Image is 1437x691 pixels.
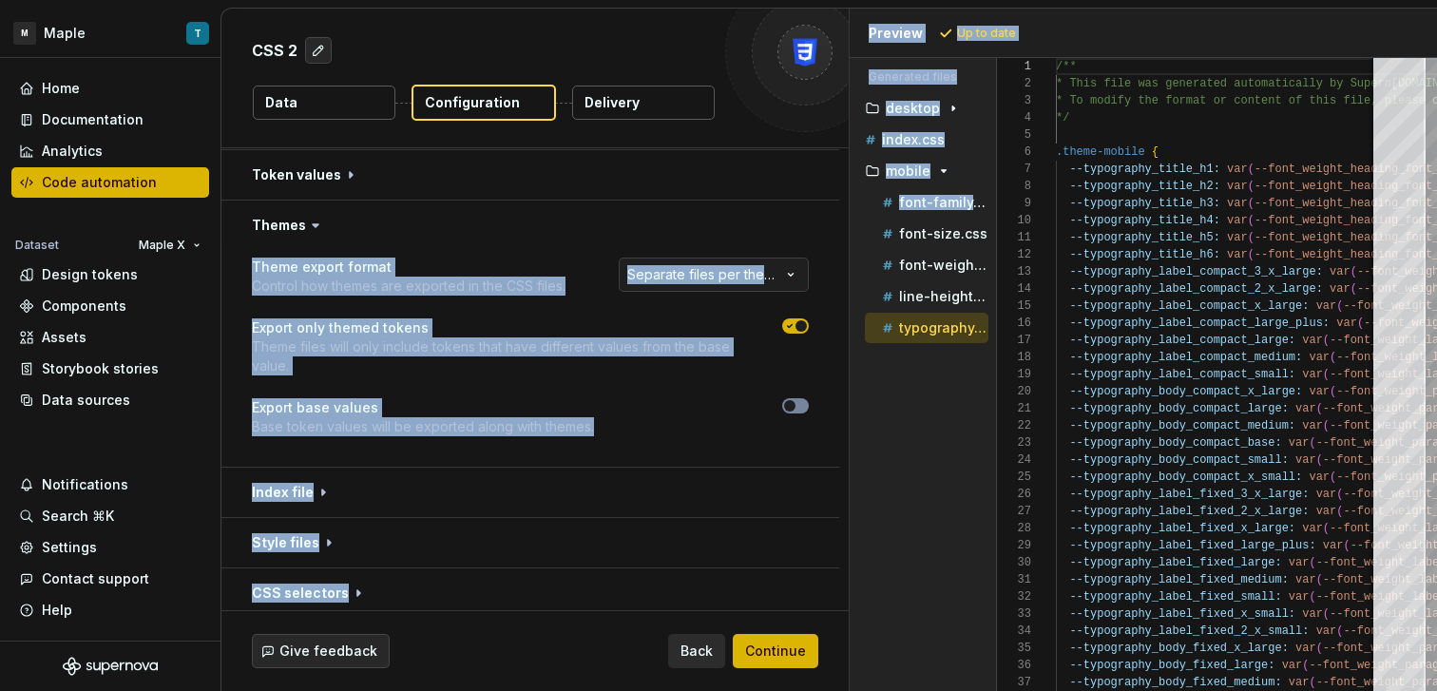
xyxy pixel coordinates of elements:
[1309,556,1315,569] span: (
[11,105,209,135] a: Documentation
[997,400,1031,417] div: 21
[997,605,1031,623] div: 33
[11,322,209,353] a: Assets
[1302,419,1323,432] span: var
[252,417,594,436] p: Base token values will be exported along with themes.
[11,259,209,290] a: Design tokens
[1350,265,1356,278] span: (
[886,101,940,116] p: desktop
[997,537,1031,554] div: 29
[997,126,1031,144] div: 5
[1247,197,1254,210] span: (
[11,470,209,500] button: Notifications
[997,229,1031,246] div: 11
[1322,368,1329,381] span: (
[997,280,1031,298] div: 14
[42,142,103,161] div: Analytics
[997,588,1031,605] div: 32
[997,349,1031,366] div: 18
[680,642,713,661] span: Back
[1336,488,1343,501] span: (
[42,601,72,620] div: Help
[253,86,395,120] button: Data
[1247,163,1254,176] span: (
[1330,470,1336,484] span: (
[1309,351,1330,364] span: var
[1330,265,1351,278] span: var
[1069,231,1219,244] span: --typography_title_h5:
[1069,556,1281,569] span: --typography_label_fixed_large:
[1288,590,1309,604] span: var
[1336,505,1343,518] span: (
[997,486,1031,503] div: 26
[1069,659,1274,672] span: --typography_body_fixed_large:
[997,144,1031,161] div: 6
[1336,624,1343,638] span: (
[1247,180,1254,193] span: (
[1056,77,1391,90] span: * This file was generated automatically by Supern
[899,195,988,210] p: font-family.css
[1069,505,1309,518] span: --typography_label_fixed_2_x_large:
[997,451,1031,469] div: 24
[1069,180,1219,193] span: --typography_title_h2:
[997,640,1031,657] div: 35
[1343,539,1350,552] span: (
[997,623,1031,640] div: 34
[1247,214,1254,227] span: (
[997,383,1031,400] div: 20
[1069,197,1219,210] span: --typography_title_h3:
[1315,453,1322,467] span: (
[668,634,725,668] button: Back
[1309,590,1315,604] span: (
[1069,488,1309,501] span: --typography_label_fixed_3_x_large:
[1069,265,1322,278] span: --typography_label_compact_3_x_large:
[1295,402,1316,415] span: var
[1069,334,1295,347] span: --typography_label_compact_large:
[252,318,748,337] p: Export only themed tokens
[1069,607,1295,621] span: --typography_label_fixed_x_small:
[11,595,209,625] button: Help
[1295,453,1316,467] span: var
[265,93,297,112] p: Data
[1336,317,1357,330] span: var
[1302,334,1323,347] span: var
[865,223,988,244] button: font-size.css
[1322,607,1329,621] span: (
[194,26,201,41] div: T
[882,132,945,147] p: index.css
[1069,351,1302,364] span: --typography_label_compact_medium:
[252,398,594,417] p: Export base values
[997,178,1031,195] div: 8
[1350,282,1356,296] span: (
[865,255,988,276] button: font-weight.css
[865,317,988,338] button: typography.css
[997,332,1031,349] div: 17
[857,129,988,150] button: index.css
[4,12,217,53] button: MMapleT
[1315,299,1336,313] span: var
[1069,419,1295,432] span: --typography_body_compact_medium:
[869,24,923,43] div: Preview
[42,569,149,588] div: Contact support
[1302,522,1323,535] span: var
[1069,385,1302,398] span: --typography_body_compact_x_large:
[899,320,988,336] p: typography.css
[279,642,377,661] span: Give feedback
[11,167,209,198] a: Code automation
[63,657,158,676] svg: Supernova Logo
[1069,402,1288,415] span: --typography_body_compact_large:
[899,289,988,304] p: line-height.css
[1247,248,1254,261] span: (
[1056,145,1145,159] span: .theme-mobile
[425,93,520,112] p: Configuration
[997,503,1031,520] div: 27
[1069,214,1219,227] span: --typography_title_h4:
[1322,334,1329,347] span: (
[997,161,1031,178] div: 7
[1309,470,1330,484] span: var
[13,22,36,45] div: M
[572,86,715,120] button: Delivery
[1247,231,1254,244] span: (
[1309,436,1315,450] span: (
[42,507,114,526] div: Search ⌘K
